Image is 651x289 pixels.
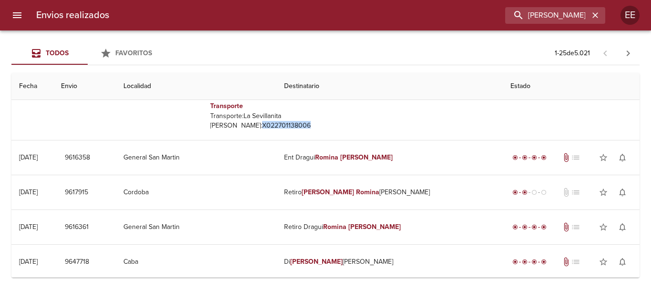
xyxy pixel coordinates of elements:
[522,224,528,230] span: radio_button_checked
[599,188,608,197] span: star_border
[531,259,537,265] span: radio_button_checked
[356,188,379,196] em: Romina
[512,189,518,195] span: radio_button_checked
[61,253,93,271] button: 9647718
[115,49,152,57] span: Favoritos
[323,223,346,231] em: Romina
[61,184,92,201] button: 9617915
[531,224,537,230] span: radio_button_checked
[276,210,503,244] td: Retiro Dragui
[276,175,503,209] td: Retiro [PERSON_NAME]
[594,218,613,237] button: Agregar a favoritos
[620,6,640,25] div: Abrir información de usuario
[561,257,571,267] span: Tiene documentos adjuntos
[618,257,627,267] span: notifications_none
[6,4,29,27] button: menu
[65,256,89,268] span: 9647718
[613,252,632,271] button: Activar notificaciones
[617,42,640,65] span: Pagina siguiente
[210,101,322,111] h6: Transporte
[19,153,38,161] div: [DATE]
[276,140,503,175] td: Ent Dragui
[302,188,355,196] em: [PERSON_NAME]
[599,257,608,267] span: star_border
[599,222,608,232] span: star_border
[561,153,571,162] span: Tiene documentos adjuntos
[505,7,589,24] input: buscar
[503,73,640,100] th: Estado
[561,222,571,232] span: Tiene documentos adjuntos
[571,222,580,232] span: No tiene pedido asociado
[571,153,580,162] span: No tiene pedido asociado
[116,140,276,175] td: General San Martin
[522,155,528,160] span: radio_button_checked
[531,189,537,195] span: radio_button_unchecked
[11,42,164,65] div: Tabs Envios
[276,73,503,100] th: Destinatario
[61,149,94,167] button: 9616358
[61,219,92,236] button: 9616361
[348,223,401,231] em: [PERSON_NAME]
[531,155,537,160] span: radio_button_checked
[613,183,632,202] button: Activar notificaciones
[116,245,276,279] td: Caba
[522,259,528,265] span: radio_button_checked
[210,121,322,130] p: [PERSON_NAME]: X022701138006
[594,183,613,202] button: Agregar a favoritos
[510,188,549,197] div: Despachado
[36,8,109,23] h6: Envios realizados
[510,153,549,162] div: Entregado
[541,224,547,230] span: radio_button_checked
[65,221,89,233] span: 9616361
[561,188,571,197] span: No tiene documentos adjuntos
[65,152,90,164] span: 9616358
[555,49,590,58] p: 1 - 25 de 5.021
[522,189,528,195] span: radio_button_checked
[210,111,322,121] p: Transporte: La Sevillanita
[46,49,69,57] span: Todos
[116,175,276,209] td: Cordoba
[571,257,580,267] span: No tiene pedido asociado
[618,188,627,197] span: notifications_none
[116,210,276,244] td: General San Martin
[116,73,276,100] th: Localidad
[65,187,88,199] span: 9617915
[512,155,518,160] span: radio_button_checked
[276,245,503,279] td: Di [PERSON_NAME]
[620,6,640,25] div: EE
[541,189,547,195] span: radio_button_unchecked
[599,153,608,162] span: star_border
[315,153,338,161] em: Romina
[571,188,580,197] span: No tiene pedido asociado
[510,222,549,232] div: Entregado
[613,148,632,167] button: Activar notificaciones
[618,222,627,232] span: notifications_none
[541,259,547,265] span: radio_button_checked
[512,224,518,230] span: radio_button_checked
[290,258,343,266] em: [PERSON_NAME]
[19,223,38,231] div: [DATE]
[594,252,613,271] button: Agregar a favoritos
[19,188,38,196] div: [DATE]
[594,148,613,167] button: Agregar a favoritos
[512,259,518,265] span: radio_button_checked
[53,73,116,100] th: Envio
[618,153,627,162] span: notifications_none
[594,48,617,58] span: Pagina anterior
[11,73,53,100] th: Fecha
[613,218,632,237] button: Activar notificaciones
[541,155,547,160] span: radio_button_checked
[19,258,38,266] div: [DATE]
[340,153,393,161] em: [PERSON_NAME]
[510,257,549,267] div: Entregado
